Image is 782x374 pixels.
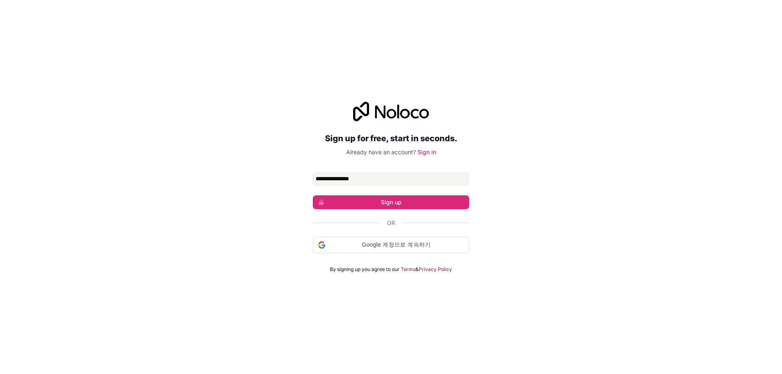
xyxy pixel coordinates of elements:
[313,237,469,253] div: Google 계정으로 계속하기
[401,266,415,273] a: Terms
[417,149,436,155] a: Sign in
[387,219,395,227] span: Or
[346,149,416,155] span: Already have an account?
[313,195,469,209] button: Sign up
[313,173,469,186] input: Email address
[329,241,464,249] span: Google 계정으로 계속하기
[419,266,452,273] a: Privacy Policy
[330,266,400,273] span: By signing up you agree to our
[415,266,419,273] span: &
[313,131,469,146] h2: Sign up for free, start in seconds.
